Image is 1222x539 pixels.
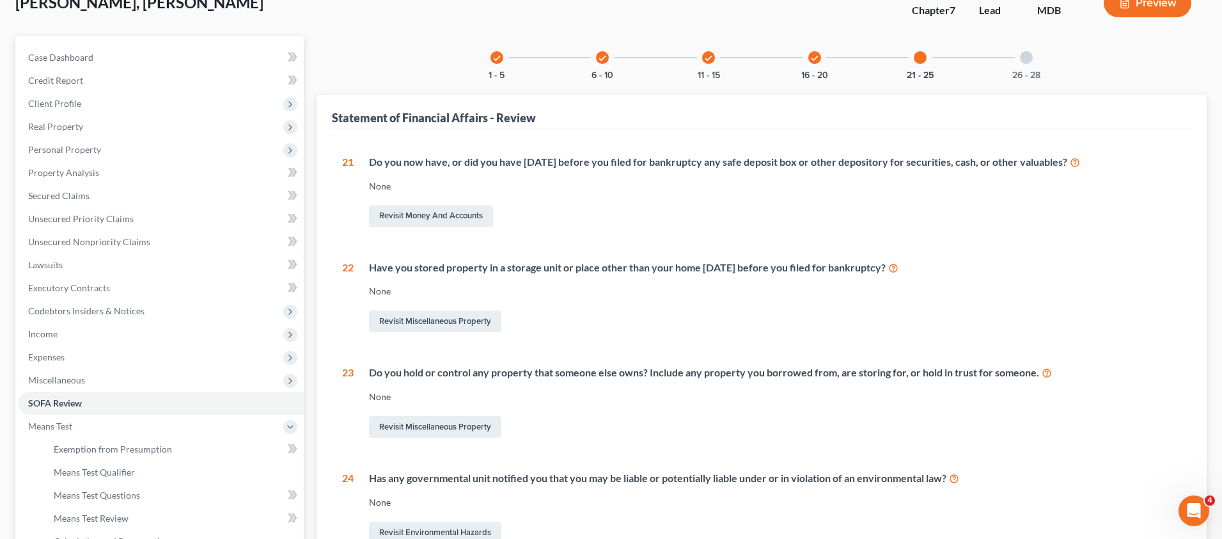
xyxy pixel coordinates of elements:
[1012,71,1040,80] button: 26 - 28
[598,54,607,63] i: check
[28,374,85,385] span: Miscellaneous
[342,155,354,230] div: 21
[18,161,304,184] a: Property Analysis
[54,513,129,524] span: Means Test Review
[28,351,65,362] span: Expenses
[369,390,1181,403] div: None
[332,110,536,125] div: Statement of Financial Affairs - Review
[810,54,819,63] i: check
[18,46,304,69] a: Case Dashboard
[1205,495,1215,506] span: 4
[18,69,304,92] a: Credit Report
[54,490,140,501] span: Means Test Questions
[342,261,354,335] div: 22
[489,71,505,80] button: 1 - 5
[43,461,304,484] a: Means Test Qualifier
[54,444,172,455] span: Exemption from Presumption
[28,236,150,247] span: Unsecured Nonpriority Claims
[369,471,1181,486] div: Has any governmental unit notified you that you may be liable or potentially liable under or in v...
[342,366,354,440] div: 23
[369,180,1181,193] div: None
[698,71,720,80] button: 11 - 15
[369,366,1181,380] div: Do you hold or control any property that someone else owns? Include any property you borrowed fro...
[28,52,93,63] span: Case Dashboard
[907,71,934,80] button: 21 - 25
[28,190,90,201] span: Secured Claims
[369,285,1181,298] div: None
[28,282,110,293] span: Executory Contracts
[369,310,501,332] a: Revisit Miscellaneous Property
[1037,3,1083,18] div: MDB
[28,421,72,431] span: Means Test
[28,259,63,270] span: Lawsuits
[18,277,304,300] a: Executory Contracts
[950,4,955,16] span: 7
[43,438,304,461] a: Exemption from Presumption
[912,3,959,18] div: Chapter
[704,54,713,63] i: check
[43,507,304,530] a: Means Test Review
[369,496,1181,509] div: None
[54,467,135,478] span: Means Test Qualifier
[492,54,501,63] i: check
[28,328,58,339] span: Income
[18,230,304,253] a: Unsecured Nonpriority Claims
[28,121,83,132] span: Real Property
[28,75,83,86] span: Credit Report
[591,71,613,80] button: 6 - 10
[369,155,1181,170] div: Do you now have, or did you have [DATE] before you filed for bankruptcy any safe deposit box or o...
[18,253,304,277] a: Lawsuits
[979,3,1017,18] div: Lead
[28,144,101,155] span: Personal Property
[28,398,82,408] span: SOFA Review
[18,207,304,230] a: Unsecured Priority Claims
[801,71,828,80] button: 16 - 20
[1179,495,1209,526] iframe: Intercom live chat
[28,213,134,224] span: Unsecured Priority Claims
[28,98,81,109] span: Client Profile
[18,392,304,415] a: SOFA Review
[43,484,304,507] a: Means Test Questions
[18,184,304,207] a: Secured Claims
[369,261,1181,275] div: Have you stored property in a storage unit or place other than your home [DATE] before you filed ...
[369,205,493,227] a: Revisit Money and Accounts
[28,305,145,316] span: Codebtors Insiders & Notices
[28,167,99,178] span: Property Analysis
[369,416,501,438] a: Revisit Miscellaneous Property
